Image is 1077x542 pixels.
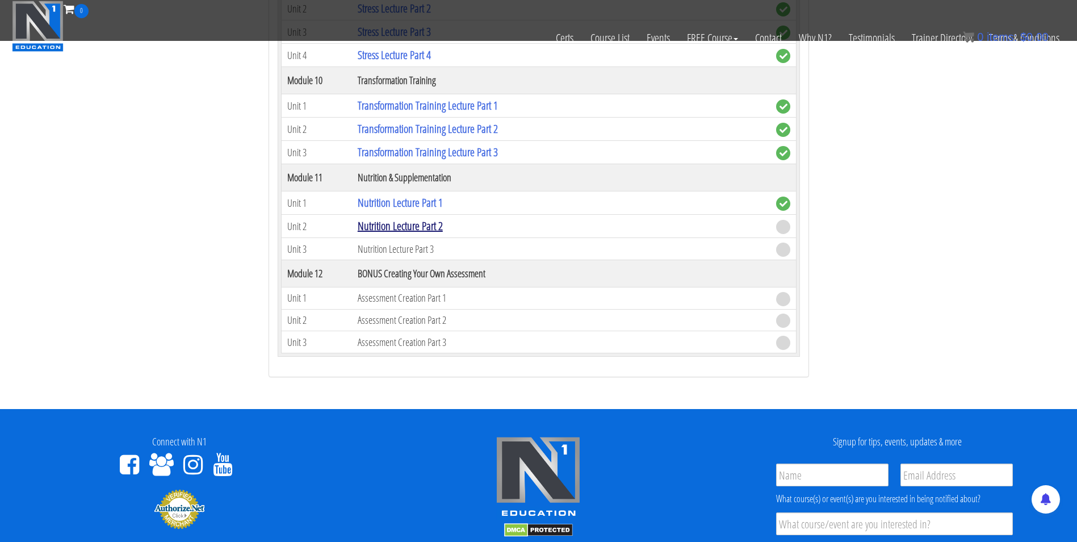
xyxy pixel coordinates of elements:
td: Assessment Creation Part 1 [352,287,770,310]
span: items: [987,31,1017,43]
td: Assessment Creation Part 3 [352,331,770,353]
th: Module 10 [281,67,352,94]
th: Nutrition & Supplementation [352,164,770,191]
h4: Connect with N1 [9,436,350,448]
td: Unit 3 [281,238,352,260]
a: Events [638,18,678,58]
a: Testimonials [840,18,903,58]
th: Module 12 [281,260,352,287]
a: Terms & Conditions [980,18,1068,58]
span: $ [1020,31,1026,43]
img: n1-edu-logo [496,436,581,520]
input: What course/event are you interested in? [776,512,1013,535]
span: complete [776,123,790,137]
a: Transformation Training Lecture Part 1 [358,98,498,113]
input: Name [776,464,889,486]
a: Nutrition Lecture Part 1 [358,195,443,210]
td: Unit 2 [281,215,352,238]
span: 0 [977,31,983,43]
span: 0 [74,4,89,18]
th: Transformation Training [352,67,770,94]
td: Unit 2 [281,118,352,141]
a: FREE Course [678,18,747,58]
a: Course List [582,18,638,58]
img: Authorize.Net Merchant - Click to Verify [154,489,205,530]
img: n1-education [12,1,64,52]
span: complete [776,197,790,211]
span: complete [776,146,790,160]
td: Unit 3 [281,141,352,164]
input: Email Address [900,464,1013,486]
td: Unit 1 [281,191,352,215]
td: Unit 3 [281,331,352,353]
td: Assessment Creation Part 2 [352,309,770,331]
a: Nutrition Lecture Part 2 [358,218,443,234]
th: Module 11 [281,164,352,191]
span: complete [776,99,790,114]
a: Certs [547,18,582,58]
td: Unit 2 [281,309,352,331]
a: Contact [747,18,790,58]
td: Unit 1 [281,287,352,310]
img: DMCA.com Protection Status [504,523,573,537]
a: Transformation Training Lecture Part 2 [358,121,498,136]
img: icon11.png [963,31,974,43]
div: What course(s) or event(s) are you interested in being notified about? [776,492,1013,506]
a: Why N1? [790,18,840,58]
th: BONUS Creating Your Own Assessment [352,260,770,287]
a: 0 [64,1,89,16]
a: Trainer Directory [903,18,980,58]
h4: Signup for tips, events, updates & more [727,436,1068,448]
td: Nutrition Lecture Part 3 [352,238,770,260]
bdi: 0.00 [1020,31,1049,43]
td: Unit 1 [281,94,352,118]
a: 0 items: $0.00 [963,31,1049,43]
a: Transformation Training Lecture Part 3 [358,144,498,160]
